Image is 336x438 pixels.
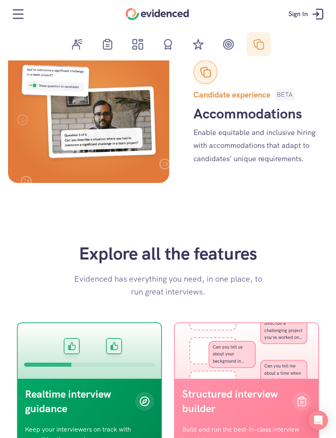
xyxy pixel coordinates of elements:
[193,89,270,100] strong: Candidate experience
[309,411,328,430] div: Open Intercom Messenger
[193,105,328,122] p: Accommodations
[277,89,292,100] p: BETA
[213,344,252,365] p: Can you tell us about your background in…
[182,387,286,416] p: Structured interview builder
[288,9,308,19] p: Sign In
[264,320,303,341] p: Describe a challenging project you've worked on…
[264,363,303,384] p: Can you tell me about a time when you had a…
[193,126,328,165] p: Enable equitable and inclusive hiring with accommodations that adapt to candidates' unique requir...
[282,2,332,26] a: Sign In
[67,272,269,298] p: Evidenced has everything you need, in one place, to run great interviews.
[16,53,161,172] img: ""
[126,8,189,20] a: Home
[79,243,257,264] h2: Explore all the features
[25,387,129,416] p: Realtime interview guidance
